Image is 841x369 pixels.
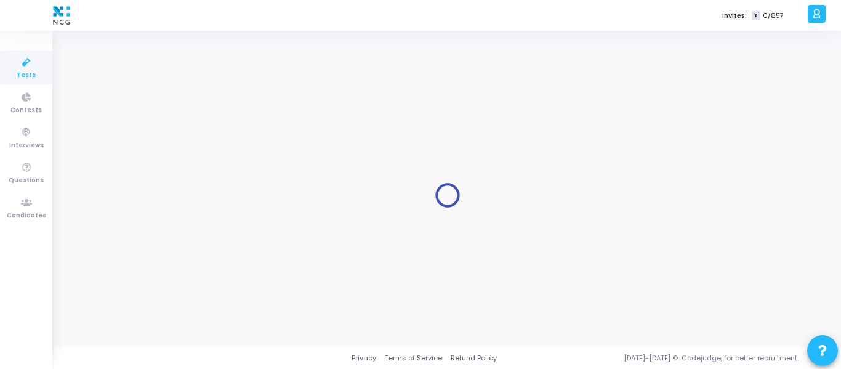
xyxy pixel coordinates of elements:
[9,176,44,186] span: Questions
[50,3,73,28] img: logo
[9,140,44,151] span: Interviews
[10,105,42,116] span: Contests
[763,10,784,21] span: 0/857
[752,11,760,20] span: T
[385,353,442,363] a: Terms of Service
[497,353,826,363] div: [DATE]-[DATE] © Codejudge, for better recruitment.
[451,353,497,363] a: Refund Policy
[352,353,376,363] a: Privacy
[722,10,747,21] label: Invites:
[17,70,36,81] span: Tests
[7,211,46,221] span: Candidates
